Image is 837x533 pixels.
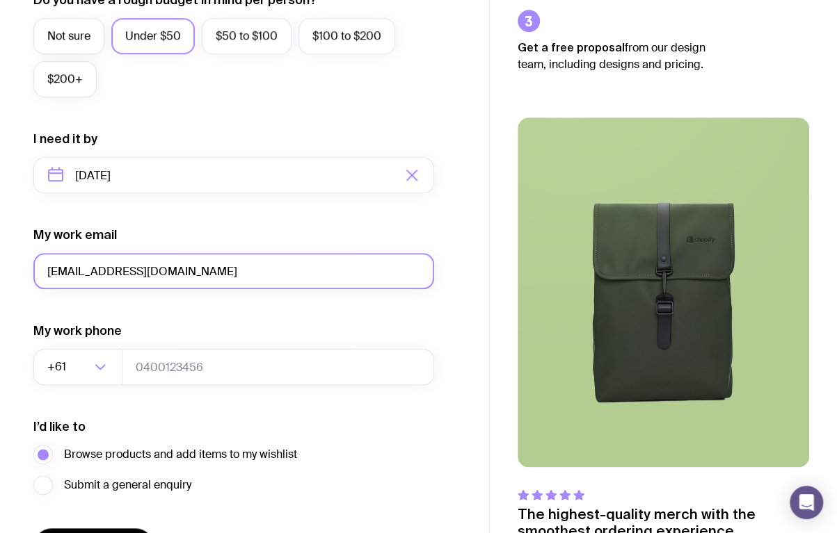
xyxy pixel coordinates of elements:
[518,39,726,73] p: from our design team, including designs and pricing.
[47,349,69,385] span: +61
[122,349,434,385] input: 0400123456
[69,349,90,385] input: Search for option
[33,418,86,435] label: I’d like to
[33,227,117,243] label: My work email
[33,18,104,54] label: Not sure
[33,131,97,147] label: I need it by
[33,349,122,385] div: Search for option
[298,18,395,54] label: $100 to $200
[64,477,191,493] span: Submit a general enquiry
[33,157,434,193] input: Select a target date
[111,18,195,54] label: Under $50
[790,486,823,519] div: Open Intercom Messenger
[33,322,122,339] label: My work phone
[64,446,297,463] span: Browse products and add items to my wishlist
[202,18,292,54] label: $50 to $100
[33,61,97,97] label: $200+
[33,253,434,289] input: you@email.com
[518,41,625,54] strong: Get a free proposal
